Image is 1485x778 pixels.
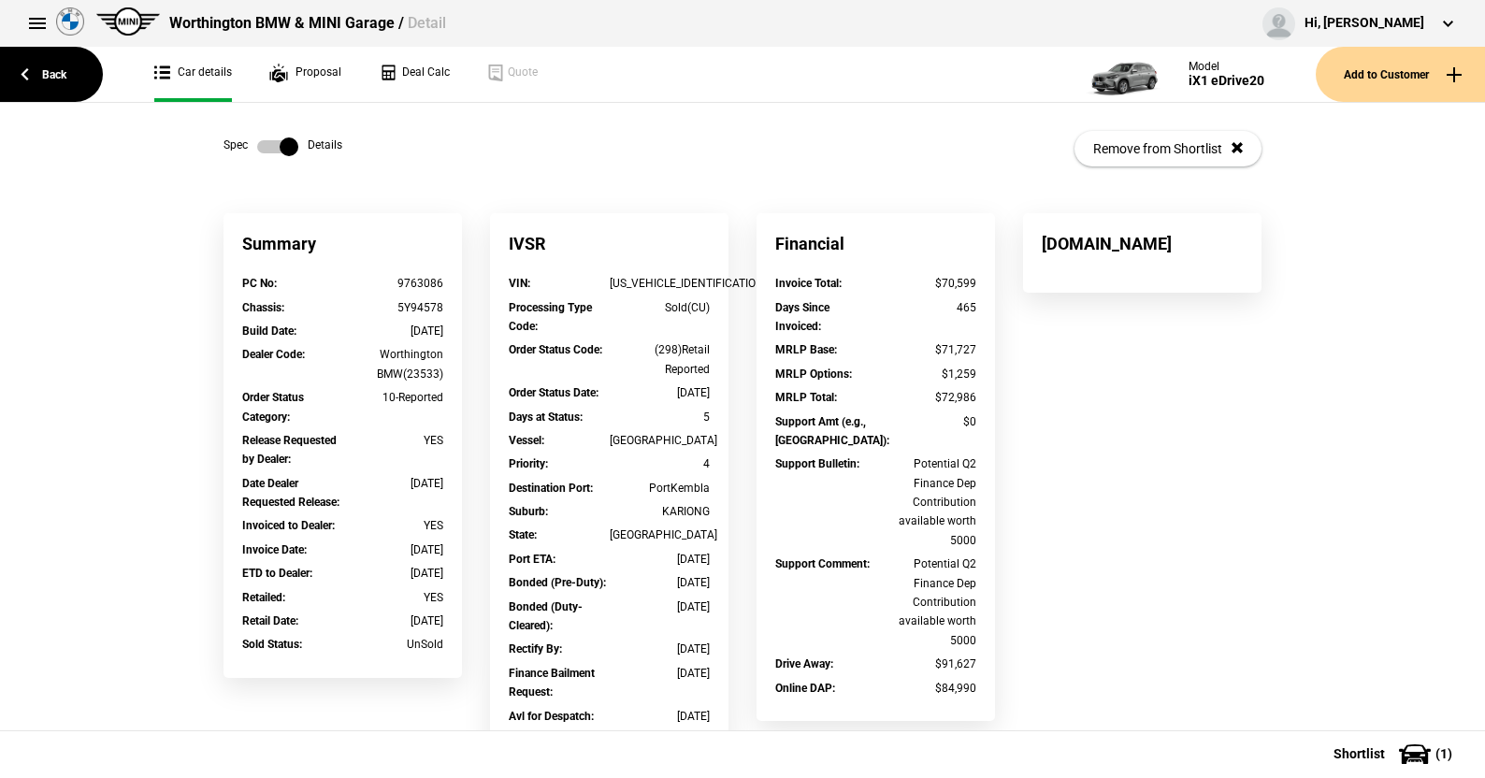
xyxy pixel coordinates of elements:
[610,408,711,426] div: 5
[343,564,444,583] div: [DATE]
[223,137,342,156] div: Spec Details
[1305,730,1485,777] button: Shortlist(1)
[343,635,444,654] div: UnSold
[1023,213,1262,274] div: [DOMAIN_NAME]
[509,528,537,541] strong: State :
[876,454,977,550] div: Potential Q2 Finance Dep Contribution available worth 5000
[223,213,462,274] div: Summary
[775,457,859,470] strong: Support Bulletin :
[343,588,444,607] div: YES
[509,505,548,518] strong: Suburb :
[610,383,711,402] div: [DATE]
[876,679,977,698] div: $84,990
[169,13,446,34] div: Worthington BMW & MINI Garage /
[610,340,711,379] div: (298)Retail Reported
[775,557,870,570] strong: Support Comment :
[876,655,977,673] div: $91,627
[242,348,305,361] strong: Dealer Code :
[509,434,544,447] strong: Vessel :
[379,47,450,102] a: Deal Calc
[509,642,562,656] strong: Rectify By :
[509,301,592,333] strong: Processing Type Code :
[509,553,555,566] strong: Port ETA :
[509,411,583,424] strong: Days at Status :
[610,526,711,544] div: [GEOGRAPHIC_DATA]
[242,434,337,466] strong: Release Requested by Dealer :
[610,298,711,317] div: Sold(CU)
[343,612,444,630] div: [DATE]
[509,386,598,399] strong: Order Status Date :
[242,391,304,423] strong: Order Status Category :
[775,415,889,447] strong: Support Amt (e.g., [GEOGRAPHIC_DATA]) :
[876,412,977,431] div: $0
[1334,747,1385,760] span: Shortlist
[876,340,977,359] div: $71,727
[610,664,711,683] div: [DATE]
[775,657,833,670] strong: Drive Away :
[775,367,852,381] strong: MRLP Options :
[509,277,530,290] strong: VIN :
[775,343,837,356] strong: MRLP Base :
[343,274,444,293] div: 9763086
[775,682,835,695] strong: Online DAP :
[343,322,444,340] div: [DATE]
[509,457,548,470] strong: Priority :
[876,388,977,407] div: $72,986
[509,600,583,632] strong: Bonded (Duty-Cleared) :
[242,567,312,580] strong: ETD to Dealer :
[343,431,444,450] div: YES
[343,345,444,383] div: Worthington BMW(23533)
[408,14,446,32] span: Detail
[509,710,594,723] strong: Avl for Despatch :
[242,477,339,509] strong: Date Dealer Requested Release :
[610,550,711,569] div: [DATE]
[509,482,593,495] strong: Destination Port :
[610,274,711,293] div: [US_VEHICLE_IDENTIFICATION_NUMBER]
[876,298,977,317] div: 465
[56,7,84,36] img: bmw.png
[1316,47,1485,102] button: Add to Customer
[242,301,284,314] strong: Chassis :
[876,365,977,383] div: $1,259
[610,640,711,658] div: [DATE]
[1189,60,1264,73] div: Model
[242,277,277,290] strong: PC No :
[610,573,711,592] div: [DATE]
[610,431,711,450] div: [GEOGRAPHIC_DATA]
[509,343,602,356] strong: Order Status Code :
[343,298,444,317] div: 5Y94578
[876,555,977,650] div: Potential Q2 Finance Dep Contribution available worth 5000
[343,540,444,559] div: [DATE]
[610,479,711,497] div: PortKembla
[343,516,444,535] div: YES
[343,474,444,493] div: [DATE]
[1189,73,1264,89] div: iX1 eDrive20
[509,576,606,589] strong: Bonded (Pre-Duty) :
[610,454,711,473] div: 4
[242,324,296,338] strong: Build Date :
[1074,131,1262,166] button: Remove from Shortlist
[490,213,728,274] div: IVSR
[509,667,595,699] strong: Finance Bailment Request :
[775,277,842,290] strong: Invoice Total :
[154,47,232,102] a: Car details
[343,388,444,407] div: 10-Reported
[242,614,298,627] strong: Retail Date :
[242,543,307,556] strong: Invoice Date :
[775,301,829,333] strong: Days Since Invoiced :
[96,7,160,36] img: mini.png
[269,47,341,102] a: Proposal
[775,391,837,404] strong: MRLP Total :
[242,638,302,651] strong: Sold Status :
[757,213,995,274] div: Financial
[610,502,711,521] div: KARIONG
[1305,14,1424,33] div: Hi, [PERSON_NAME]
[610,598,711,616] div: [DATE]
[610,707,711,726] div: [DATE]
[1435,747,1452,760] span: ( 1 )
[242,519,335,532] strong: Invoiced to Dealer :
[242,591,285,604] strong: Retailed :
[876,274,977,293] div: $70,599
